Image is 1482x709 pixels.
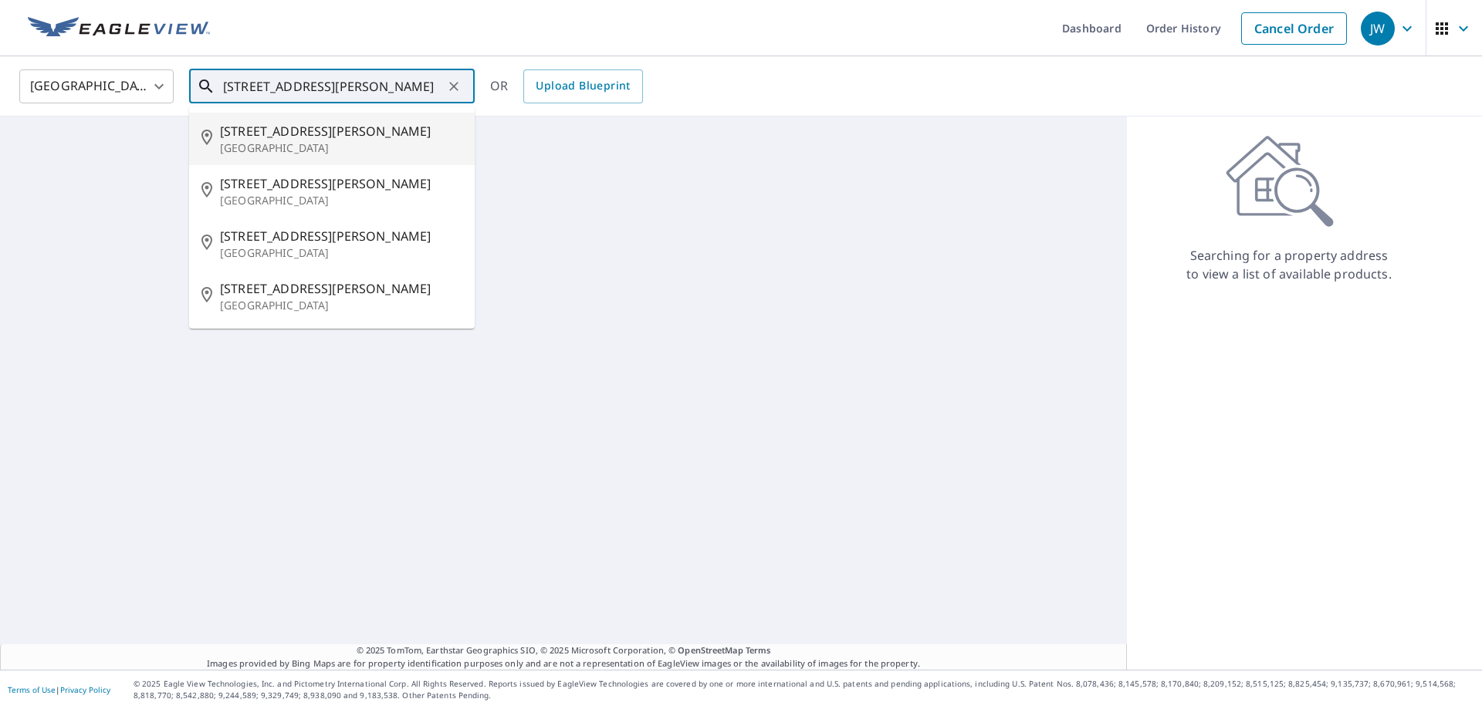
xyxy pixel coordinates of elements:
[443,76,465,97] button: Clear
[220,245,462,261] p: [GEOGRAPHIC_DATA]
[220,140,462,156] p: [GEOGRAPHIC_DATA]
[220,174,462,193] span: [STREET_ADDRESS][PERSON_NAME]
[134,678,1474,701] p: © 2025 Eagle View Technologies, Inc. and Pictometry International Corp. All Rights Reserved. Repo...
[678,644,743,656] a: OpenStreetMap
[220,227,462,245] span: [STREET_ADDRESS][PERSON_NAME]
[357,644,771,657] span: © 2025 TomTom, Earthstar Geographics SIO, © 2025 Microsoft Corporation, ©
[1361,12,1395,46] div: JW
[28,17,210,40] img: EV Logo
[523,69,642,103] a: Upload Blueprint
[536,76,630,96] span: Upload Blueprint
[1241,12,1347,45] a: Cancel Order
[1186,246,1392,283] p: Searching for a property address to view a list of available products.
[490,69,643,103] div: OR
[220,193,462,208] p: [GEOGRAPHIC_DATA]
[8,685,110,694] p: |
[746,644,771,656] a: Terms
[60,684,110,695] a: Privacy Policy
[8,684,56,695] a: Terms of Use
[19,65,174,108] div: [GEOGRAPHIC_DATA]
[223,65,443,108] input: Search by address or latitude-longitude
[220,298,462,313] p: [GEOGRAPHIC_DATA]
[220,122,462,140] span: [STREET_ADDRESS][PERSON_NAME]
[220,279,462,298] span: [STREET_ADDRESS][PERSON_NAME]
